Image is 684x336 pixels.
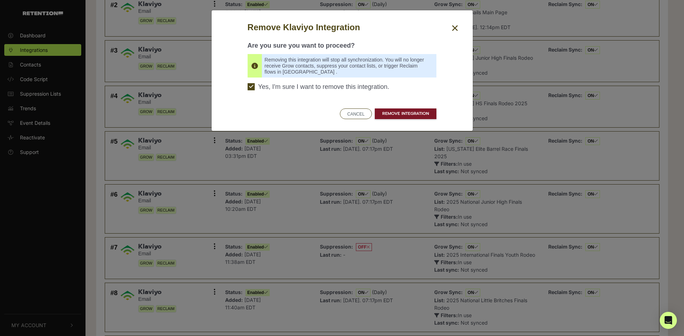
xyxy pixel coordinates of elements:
[265,57,430,75] span: Removing this integration will stop all synchronization. You will no longer receive Grow contacts...
[660,312,677,329] div: Open Intercom Messenger
[248,42,355,49] strong: Are you sure you want to proceed?
[258,83,389,91] span: Yes, I'm sure I want to remove this integration.
[340,108,372,119] button: CANCEL
[248,21,437,34] h5: Remove Klaviyo Integration
[448,21,462,35] button: Close
[375,108,436,119] a: REMOVE INTEGRATION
